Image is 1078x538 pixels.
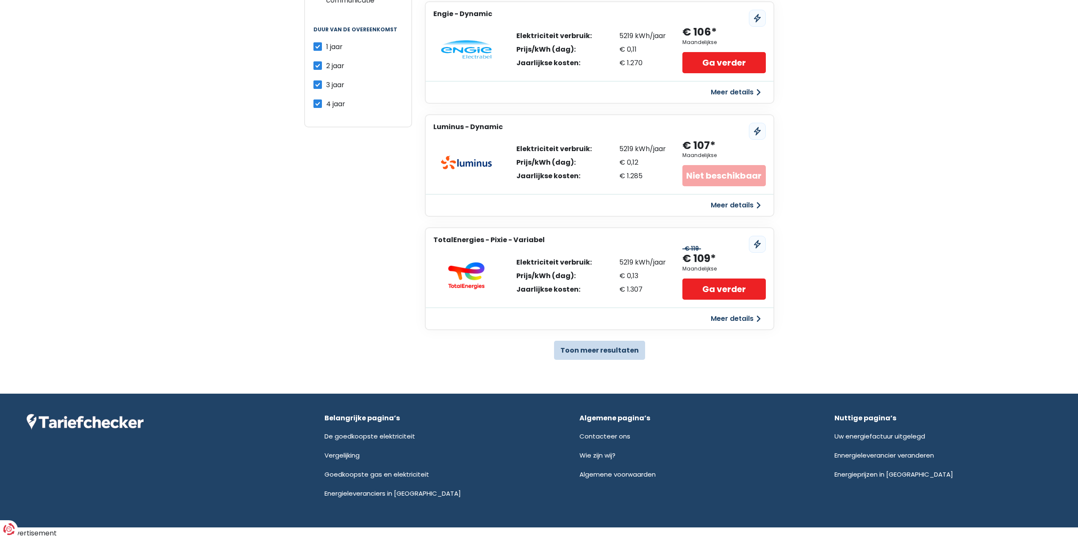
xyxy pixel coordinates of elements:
[619,159,666,166] div: € 0,12
[516,33,592,39] div: Elektriciteit verbruik:
[706,198,766,213] button: Meer details
[433,236,545,244] h3: TotalEnergies - Pixie - Variabel
[326,61,344,71] span: 2 jaar
[706,85,766,100] button: Meer details
[682,25,717,39] div: € 106*
[324,432,415,441] a: De goedkoopste elektriciteit
[682,279,765,300] a: Ga verder
[834,470,953,479] a: Energieprijzen in [GEOGRAPHIC_DATA]
[682,245,701,252] div: € 119
[682,266,717,272] div: Maandelijkse
[834,432,925,441] a: Uw energiefactuur uitgelegd
[516,46,592,53] div: Prijs/kWh (dag):
[554,341,645,360] button: Toon meer resultaten
[516,273,592,279] div: Prijs/kWh (dag):
[706,311,766,326] button: Meer details
[516,259,592,266] div: Elektriciteit verbruik:
[619,46,666,53] div: € 0,11
[326,99,345,109] span: 4 jaar
[682,39,717,45] div: Maandelijkse
[834,414,1051,422] div: Nuttige pagina’s
[516,173,592,179] div: Jaarlijkse kosten:
[682,152,717,158] div: Maandelijkse
[313,27,403,41] legend: Duur van de overeenkomst
[619,33,666,39] div: 5219 kWh/jaar
[27,414,144,430] img: Tariefchecker logo
[619,259,666,266] div: 5219 kWh/jaar
[579,432,630,441] a: Contacteer ons
[619,146,666,152] div: 5219 kWh/jaar
[324,451,360,460] a: Vergelijking
[579,451,615,460] a: Wie zijn wij?
[516,286,592,293] div: Jaarlijkse kosten:
[682,165,765,186] div: Niet beschikbaar
[433,123,503,131] h3: Luminus - Dynamic
[619,286,666,293] div: € 1.307
[441,156,492,169] img: Luminus
[516,60,592,66] div: Jaarlijkse kosten:
[516,159,592,166] div: Prijs/kWh (dag):
[441,262,492,289] img: TotalEnergies
[433,10,492,18] h3: Engie - Dynamic
[441,40,492,59] img: Engie
[682,252,716,266] div: € 109*
[682,52,765,73] a: Ga verder
[579,470,656,479] a: Algemene voorwaarden
[516,146,592,152] div: Elektriciteit verbruik:
[619,173,666,179] div: € 1.285
[579,414,796,422] div: Algemene pagina’s
[682,139,715,153] div: € 107*
[834,451,934,460] a: Ennergieleverancier veranderen
[326,80,344,90] span: 3 jaar
[324,414,541,422] div: Belangrijke pagina’s
[324,470,429,479] a: Goedkoopste gas en elektriciteit
[324,489,461,498] a: Energieleveranciers in [GEOGRAPHIC_DATA]
[326,42,343,52] span: 1 jaar
[619,273,666,279] div: € 0,13
[619,60,666,66] div: € 1.270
